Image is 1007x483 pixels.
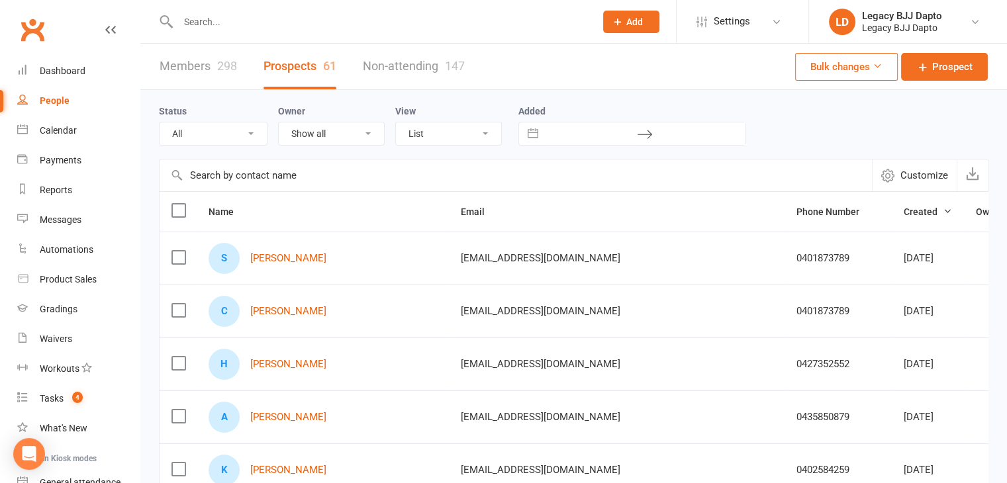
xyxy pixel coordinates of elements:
[603,11,659,33] button: Add
[40,155,81,165] div: Payments
[17,146,140,175] a: Payments
[796,206,874,217] span: Phone Number
[264,44,336,89] a: Prospects61
[160,44,237,89] a: Members298
[209,206,248,217] span: Name
[904,306,952,317] div: [DATE]
[17,56,140,86] a: Dashboard
[796,412,880,423] div: 0435850879
[363,44,465,89] a: Non-attending147
[900,167,948,183] span: Customize
[17,294,140,324] a: Gradings
[795,53,898,81] button: Bulk changes
[40,393,64,404] div: Tasks
[40,244,93,255] div: Automations
[209,402,240,433] div: Ari
[862,10,942,22] div: Legacy BJJ Dapto
[17,354,140,384] a: Workouts
[904,359,952,370] div: [DATE]
[932,59,973,75] span: Prospect
[209,296,240,327] div: Claudia
[209,204,248,220] button: Name
[518,106,745,116] label: Added
[323,59,336,73] div: 61
[250,253,326,264] a: [PERSON_NAME]
[796,306,880,317] div: 0401873789
[521,122,545,145] button: Interact with the calendar and add the check-in date for your trip.
[17,384,140,414] a: Tasks 4
[40,185,72,195] div: Reports
[395,106,416,116] label: View
[72,392,83,403] span: 4
[209,243,240,274] div: Sebastian
[796,359,880,370] div: 0427352552
[250,306,326,317] a: [PERSON_NAME]
[461,457,620,482] span: [EMAIL_ADDRESS][DOMAIN_NAME]
[17,205,140,235] a: Messages
[217,59,237,73] div: 298
[278,106,305,116] label: Owner
[40,423,87,433] div: What's New
[17,175,140,205] a: Reports
[40,333,72,344] div: Waivers
[40,66,85,76] div: Dashboard
[40,214,81,225] div: Messages
[796,204,874,220] button: Phone Number
[250,412,326,423] a: [PERSON_NAME]
[17,265,140,294] a: Product Sales
[40,304,77,314] div: Gradings
[17,414,140,443] a: What's New
[40,125,77,136] div: Calendar
[461,404,620,429] span: [EMAIL_ADDRESS][DOMAIN_NAME]
[904,464,952,476] div: [DATE]
[461,204,499,220] button: Email
[862,22,942,34] div: Legacy BJJ Dapto
[461,245,620,271] span: [EMAIL_ADDRESS][DOMAIN_NAME]
[796,464,880,476] div: 0402584259
[461,206,499,217] span: Email
[174,13,586,31] input: Search...
[250,359,326,370] a: [PERSON_NAME]
[16,13,49,46] a: Clubworx
[17,86,140,116] a: People
[40,363,79,374] div: Workouts
[17,235,140,265] a: Automations
[250,464,326,476] a: [PERSON_NAME]
[40,95,70,106] div: People
[901,53,988,81] a: Prospect
[904,253,952,264] div: [DATE]
[40,274,97,285] div: Product Sales
[17,324,140,354] a: Waivers
[904,204,952,220] button: Created
[160,159,872,191] input: Search by contact name
[17,116,140,146] a: Calendar
[714,7,750,36] span: Settings
[872,159,957,191] button: Customize
[904,412,952,423] div: [DATE]
[461,298,620,324] span: [EMAIL_ADDRESS][DOMAIN_NAME]
[159,106,187,116] label: Status
[626,17,643,27] span: Add
[445,59,465,73] div: 147
[829,9,855,35] div: LD
[796,253,880,264] div: 0401873789
[461,351,620,376] span: [EMAIL_ADDRESS][DOMAIN_NAME]
[209,349,240,380] div: Hamish
[904,206,952,217] span: Created
[13,438,45,470] div: Open Intercom Messenger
